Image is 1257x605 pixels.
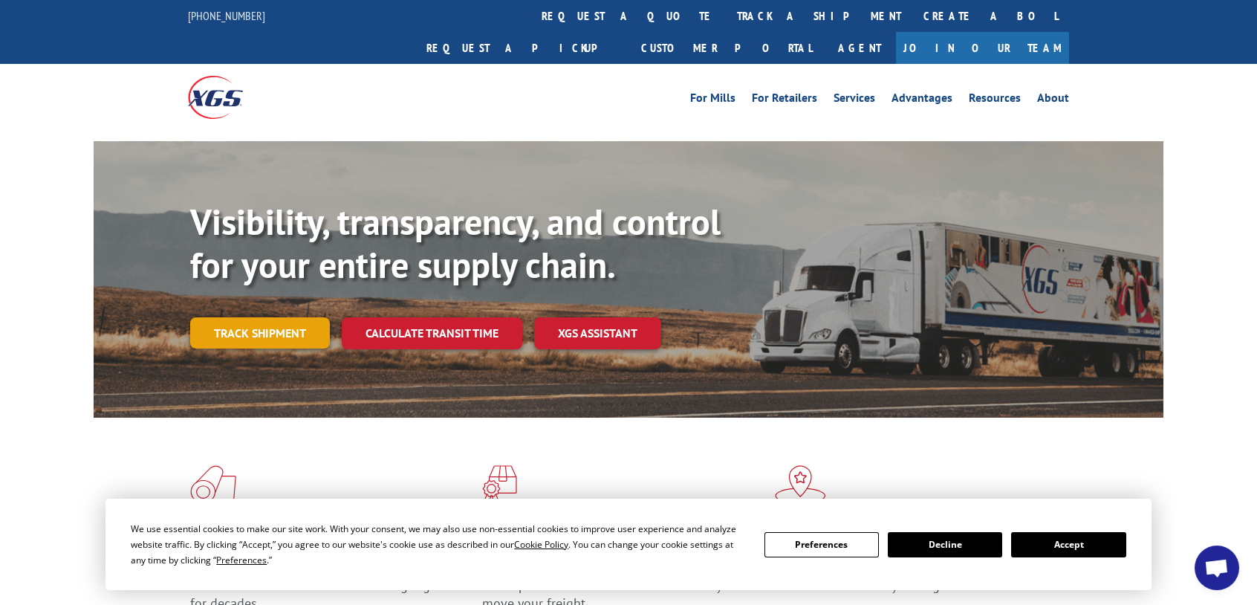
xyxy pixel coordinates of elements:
img: xgs-icon-flagship-distribution-model-red [775,465,826,504]
img: xgs-icon-total-supply-chain-intelligence-red [190,465,236,504]
a: Services [834,92,875,109]
a: [PHONE_NUMBER] [188,8,265,23]
a: Join Our Team [896,32,1069,64]
a: Agent [823,32,896,64]
a: Calculate transit time [342,317,522,349]
a: For Retailers [752,92,817,109]
a: Customer Portal [630,32,823,64]
a: XGS ASSISTANT [534,317,661,349]
button: Accept [1011,532,1126,557]
b: Visibility, transparency, and control for your entire supply chain. [190,198,721,288]
div: Cookie Consent Prompt [105,499,1152,590]
a: Request a pickup [415,32,630,64]
a: Track shipment [190,317,330,349]
div: We use essential cookies to make our site work. With your consent, we may also use non-essential ... [131,521,746,568]
span: Cookie Policy [514,538,568,551]
a: Resources [969,92,1021,109]
img: xgs-icon-focused-on-flooring-red [482,465,517,504]
span: Preferences [216,554,267,566]
a: About [1037,92,1069,109]
div: Open chat [1195,546,1239,590]
a: Advantages [891,92,952,109]
button: Decline [888,532,1002,557]
button: Preferences [764,532,879,557]
a: For Mills [690,92,735,109]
